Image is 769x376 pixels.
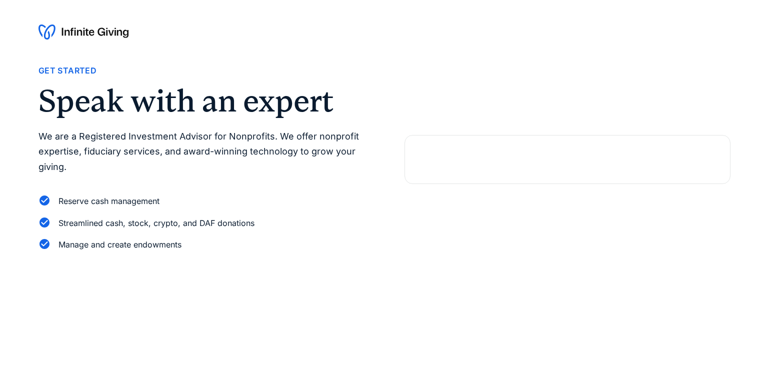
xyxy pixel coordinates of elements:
p: We are a Registered Investment Advisor for Nonprofits. We offer nonprofit expertise, fiduciary se... [38,129,364,175]
div: Streamlined cash, stock, crypto, and DAF donations [58,216,254,230]
div: Manage and create endowments [58,238,181,251]
div: Get Started [38,64,96,77]
h2: Speak with an expert [38,85,364,116]
div: Reserve cash management [58,194,159,208]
